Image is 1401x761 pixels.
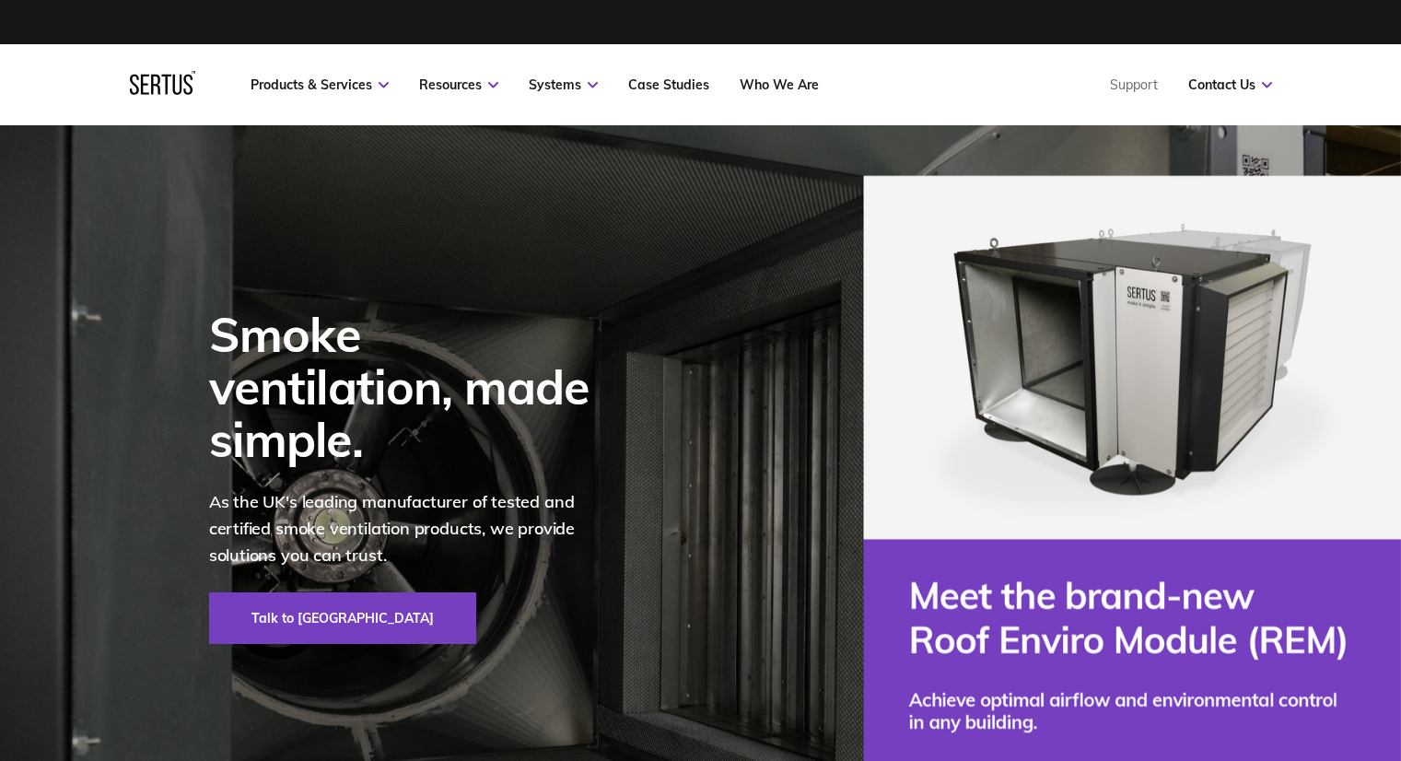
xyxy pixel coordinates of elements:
a: Talk to [GEOGRAPHIC_DATA] [209,592,476,644]
div: Smoke ventilation, made simple. [209,308,614,466]
a: Support [1110,76,1158,93]
a: Systems [529,76,598,93]
p: As the UK's leading manufacturer of tested and certified smoke ventilation products, we provide s... [209,489,614,568]
a: Products & Services [251,76,389,93]
a: Contact Us [1188,76,1272,93]
a: Case Studies [628,76,709,93]
a: Resources [419,76,498,93]
a: Who We Are [740,76,819,93]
